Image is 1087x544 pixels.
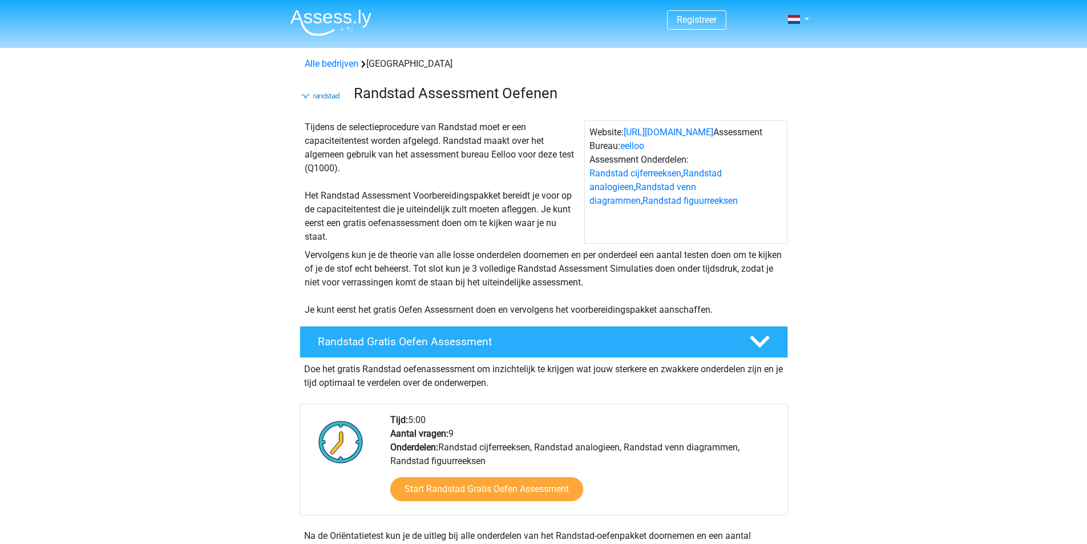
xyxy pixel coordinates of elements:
[318,335,731,348] h4: Randstad Gratis Oefen Assessment
[390,414,408,425] b: Tijd:
[584,120,787,244] div: Website: Assessment Bureau: Assessment Onderdelen: , , ,
[300,358,788,390] div: Doe het gratis Randstad oefenassessment om inzichtelijk te krijgen wat jouw sterkere en zwakkere ...
[300,248,787,317] div: Vervolgens kun je de theorie van alle losse onderdelen doornemen en per onderdeel een aantal test...
[290,9,371,36] img: Assessly
[382,413,787,515] div: 5:00 9 Randstad cijferreeksen, Randstad analogieen, Randstad venn diagrammen, Randstad figuurreeksen
[305,58,358,69] a: Alle bedrijven
[624,127,713,138] a: [URL][DOMAIN_NAME]
[589,168,681,179] a: Randstad cijferreeksen
[642,195,738,206] a: Randstad figuurreeksen
[300,120,584,244] div: Tijdens de selectieprocedure van Randstad moet er een capaciteitentest worden afgelegd. Randstad ...
[354,84,779,102] h3: Randstad Assessment Oefenen
[390,442,438,453] b: Onderdelen:
[295,326,793,358] a: Randstad Gratis Oefen Assessment
[390,428,448,439] b: Aantal vragen:
[677,14,717,25] a: Registreer
[300,57,787,71] div: [GEOGRAPHIC_DATA]
[620,140,644,151] a: eelloo
[312,413,370,470] img: Klok
[390,477,583,501] a: Start Randstad Gratis Oefen Assessment
[589,182,696,206] a: Randstad venn diagrammen
[589,168,722,192] a: Randstad analogieen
